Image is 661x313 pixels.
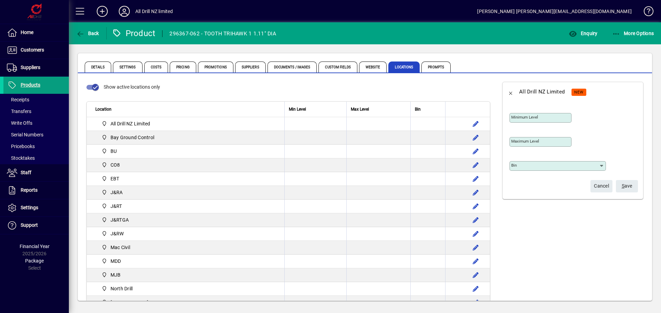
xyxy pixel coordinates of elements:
span: Bin [415,105,421,113]
span: ave [622,180,632,192]
span: J&RW [111,230,124,237]
a: Reports [3,182,69,199]
a: Knowledge Base [639,1,652,24]
span: Support [21,222,38,228]
a: Transfers [3,105,69,117]
span: Suppliers [21,65,40,70]
span: [PERSON_NAME] [111,299,148,306]
button: Enquiry [567,27,599,40]
span: CO8 [99,161,123,169]
span: Smythe [99,298,151,306]
div: 296367-062 - TOOTH TRIHAWK 1 1.11" DIA [169,28,276,39]
span: Bay Ground Control [111,134,155,141]
span: Custom Fields [318,62,357,72]
span: Reports [21,187,38,193]
span: J&RT [99,202,125,210]
span: J&RA [99,188,126,197]
div: [PERSON_NAME] [PERSON_NAME][EMAIL_ADDRESS][DOMAIN_NAME] [477,6,632,17]
button: More Options [610,27,656,40]
span: Back [76,31,99,36]
button: Back [503,83,519,100]
span: EBT [99,175,122,183]
span: Location [95,105,112,113]
button: Profile [113,5,135,18]
mat-label: Minimum level [511,115,538,120]
span: Details [85,62,111,72]
span: Suppliers [235,62,266,72]
span: J&RT [111,203,122,210]
a: Write Offs [3,117,69,129]
span: Pricing [170,62,196,72]
span: Promotions [198,62,233,72]
a: Customers [3,42,69,59]
mat-label: Bin [511,163,517,168]
app-page-header-button: Back [69,27,107,40]
button: Cancel [590,180,612,192]
span: Prompts [421,62,451,72]
span: S [622,183,625,189]
a: Pricebooks [3,141,69,152]
span: J&RW [99,230,127,238]
span: Min Level [289,105,306,113]
span: Package [25,258,44,264]
div: Product [112,28,156,39]
mat-label: Maximum level [511,139,539,144]
span: NEW [574,90,584,94]
button: Back [74,27,101,40]
span: Transfers [7,109,31,114]
span: Receipts [7,97,29,102]
span: J&RTGA [111,216,129,223]
span: Costs [144,62,168,72]
span: EBT [111,175,119,182]
span: Settings [21,205,38,210]
span: Staff [21,170,31,175]
span: Locations [388,62,420,72]
div: All Drill NZ Limited [519,86,565,97]
span: Pricebooks [7,144,35,149]
a: Home [3,24,69,41]
a: Support [3,217,69,234]
span: MJB [111,271,121,278]
a: Serial Numbers [3,129,69,141]
span: Bay Ground Control [99,133,157,142]
span: BU [111,148,117,155]
button: Save [616,180,638,192]
span: Write Offs [7,120,32,126]
span: Settings [113,62,143,72]
span: All Drill NZ Limited [111,120,150,127]
span: Home [21,30,33,35]
span: North Drill [111,285,133,292]
span: Serial Numbers [7,132,43,137]
span: Max Level [351,105,369,113]
span: BU [99,147,119,155]
a: Staff [3,164,69,181]
a: Receipts [3,94,69,105]
span: MDD [99,257,124,265]
span: Website [359,62,387,72]
a: Settings [3,199,69,216]
span: Show active locations only [104,84,160,90]
span: Enquiry [569,31,597,36]
span: Customers [21,47,44,53]
span: J&RTGA [99,216,132,224]
span: CO8 [111,161,120,168]
button: Add [91,5,113,18]
span: Documents / Images [267,62,317,72]
span: More Options [612,31,654,36]
span: Financial Year [20,244,50,249]
span: Mac Civil [99,243,133,251]
a: Suppliers [3,59,69,76]
span: Products [21,82,40,88]
a: Stocktakes [3,152,69,164]
span: MJB [99,271,123,279]
span: Mac Civil [111,244,130,251]
span: North Drill [99,284,135,293]
span: J&RA [111,189,123,196]
span: All Drill NZ Limited [99,120,153,128]
span: Cancel [594,180,609,192]
span: MDD [111,258,121,265]
span: Stocktakes [7,155,35,161]
div: All Drill NZ limited [135,6,173,17]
